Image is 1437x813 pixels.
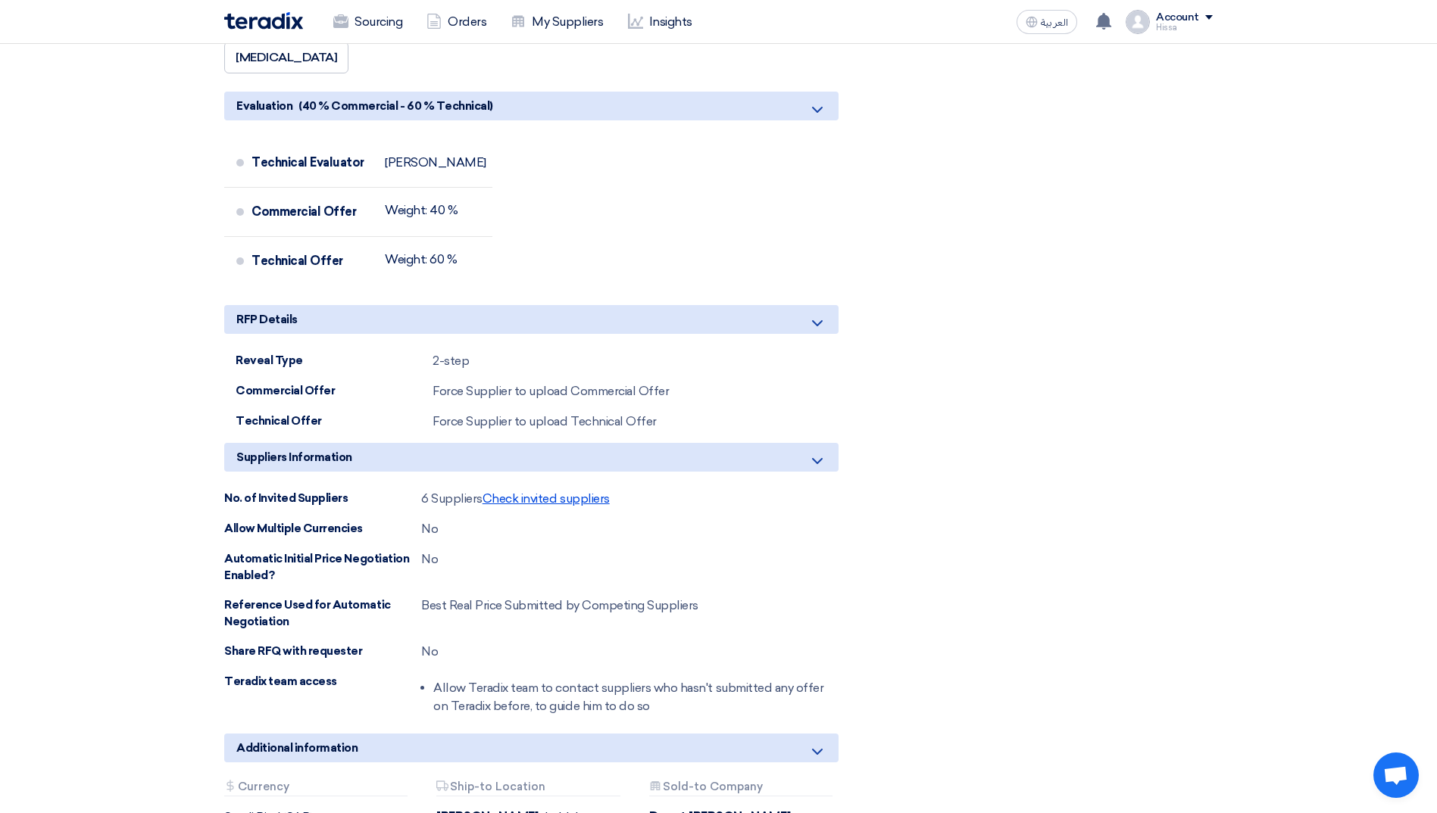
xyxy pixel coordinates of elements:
span: Suppliers Information [236,449,352,466]
li: Allow Teradix team to contact suppliers who hasn't submitted any offer on Teradix before, to guid... [433,673,839,721]
span: [MEDICAL_DATA] [236,50,337,64]
div: Force Supplier to upload Technical Offer [433,413,657,431]
div: Commercial Offer [251,194,373,230]
div: Ship-to Location [436,780,620,796]
span: Additional information [236,740,358,756]
div: Weight: 40 % [385,203,458,218]
div: [PERSON_NAME] [385,155,486,170]
div: No. of Invited Suppliers [224,490,421,507]
div: No [421,643,438,661]
div: Share RFQ with requester [224,643,421,660]
div: Best Real Price Submitted by Competing Suppliers [421,597,698,615]
div: Currency [224,780,408,796]
div: No [421,520,438,538]
div: Technical Evaluator [251,145,373,181]
img: profile_test.png [1126,10,1150,34]
div: Allow Multiple Currencies [224,520,421,537]
div: Technical Offer [251,243,373,279]
div: 2-step [433,352,469,370]
div: Reveal Type [236,352,433,369]
div: Sold-to Company [649,780,833,796]
div: Teradix team access [224,673,421,690]
div: Force Supplier to upload Commercial Offer [433,382,669,400]
div: Open chat [1373,752,1419,798]
img: Teradix logo [224,12,303,30]
a: My Suppliers [498,5,615,39]
a: Sourcing [321,5,414,39]
span: Evaluation [236,98,292,114]
div: No [421,550,438,568]
div: 6 Suppliers [421,490,610,508]
div: Weight: 60 % [385,252,457,267]
div: Account [1156,11,1199,24]
div: Automatic Initial Price Negotiation Enabled? [224,550,421,584]
button: العربية [1017,10,1077,34]
div: Hissa [1156,23,1213,32]
span: Check invited suppliers [483,491,610,506]
div: Commercial Offer [236,382,433,400]
span: RFP Details [236,311,298,328]
div: Reference Used for Automatic Negotiation [224,597,421,631]
div: Technical Offer [236,413,433,430]
a: Insights [616,5,704,39]
span: العربية [1041,17,1068,28]
span: (40 % Commercial - 60 % Technical) [298,98,493,114]
a: Orders [414,5,498,39]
